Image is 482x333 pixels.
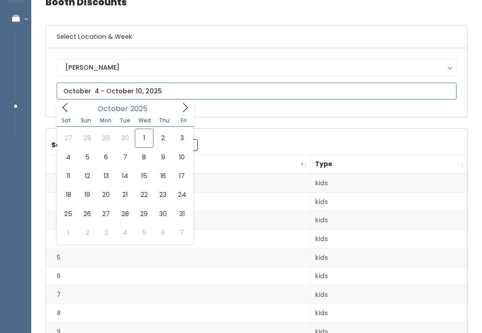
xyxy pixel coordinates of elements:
span: October 14, 2025 [116,166,134,185]
span: November 4, 2025 [116,223,134,242]
span: September 27, 2025 [59,129,78,147]
span: Wed [135,118,154,123]
td: 8 [46,304,311,323]
span: October 24, 2025 [172,185,191,204]
input: October 4 - October 10, 2025 [57,83,457,100]
span: October 21, 2025 [116,185,134,204]
button: [PERSON_NAME] [57,59,457,76]
td: 3 [46,211,311,230]
label: Search: [51,139,198,151]
span: November 2, 2025 [78,223,96,242]
span: October 26, 2025 [78,204,96,223]
span: October 19, 2025 [78,185,96,204]
th: Type: activate to sort column ascending [311,155,467,174]
td: kids [311,285,467,304]
span: October 6, 2025 [97,148,116,166]
span: October 30, 2025 [154,204,172,223]
input: Year [128,103,155,114]
span: October 12, 2025 [78,166,96,185]
td: kids [311,304,467,323]
td: kids [311,211,467,230]
span: Mon [96,118,116,123]
span: Sat [57,118,76,123]
span: Sun [76,118,96,123]
span: Tue [115,118,135,123]
td: kids [311,248,467,267]
h6: Select Location & Week [46,25,467,48]
span: October [98,105,128,112]
span: October 7, 2025 [116,148,134,166]
td: 1 [46,174,311,192]
span: October 31, 2025 [172,204,191,223]
span: October 22, 2025 [135,185,154,204]
span: November 5, 2025 [135,223,154,242]
td: kids [311,192,467,211]
span: November 3, 2025 [97,223,116,242]
span: September 30, 2025 [116,129,134,147]
span: October 17, 2025 [172,166,191,185]
span: September 29, 2025 [97,129,116,147]
td: 7 [46,285,311,304]
span: October 4, 2025 [59,148,78,166]
span: October 13, 2025 [97,166,116,185]
th: Booth Number: activate to sort column descending [46,155,311,174]
span: October 18, 2025 [59,185,78,204]
span: November 6, 2025 [154,223,172,242]
span: October 5, 2025 [78,148,96,166]
span: October 23, 2025 [154,185,172,204]
span: Thu [154,118,174,123]
span: Fri [174,118,194,123]
td: 5 [46,248,311,267]
span: October 9, 2025 [154,148,172,166]
span: October 11, 2025 [59,166,78,185]
span: October 27, 2025 [97,204,116,223]
td: kids [311,230,467,249]
div: [PERSON_NAME] [65,62,448,72]
span: September 28, 2025 [78,129,96,147]
span: November 1, 2025 [59,223,78,242]
span: October 25, 2025 [59,204,78,223]
span: October 20, 2025 [97,185,116,204]
td: 2 [46,192,311,211]
span: October 2, 2025 [154,129,172,147]
span: October 1, 2025 [135,129,154,147]
td: 6 [46,267,311,286]
span: October 15, 2025 [135,166,154,185]
span: October 10, 2025 [172,148,191,166]
span: October 3, 2025 [172,129,191,147]
span: November 7, 2025 [172,223,191,242]
span: October 8, 2025 [135,148,154,166]
span: October 29, 2025 [135,204,154,223]
td: 4 [46,230,311,249]
td: kids [311,174,467,192]
td: kids [311,267,467,286]
span: October 16, 2025 [154,166,172,185]
span: October 28, 2025 [116,204,134,223]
